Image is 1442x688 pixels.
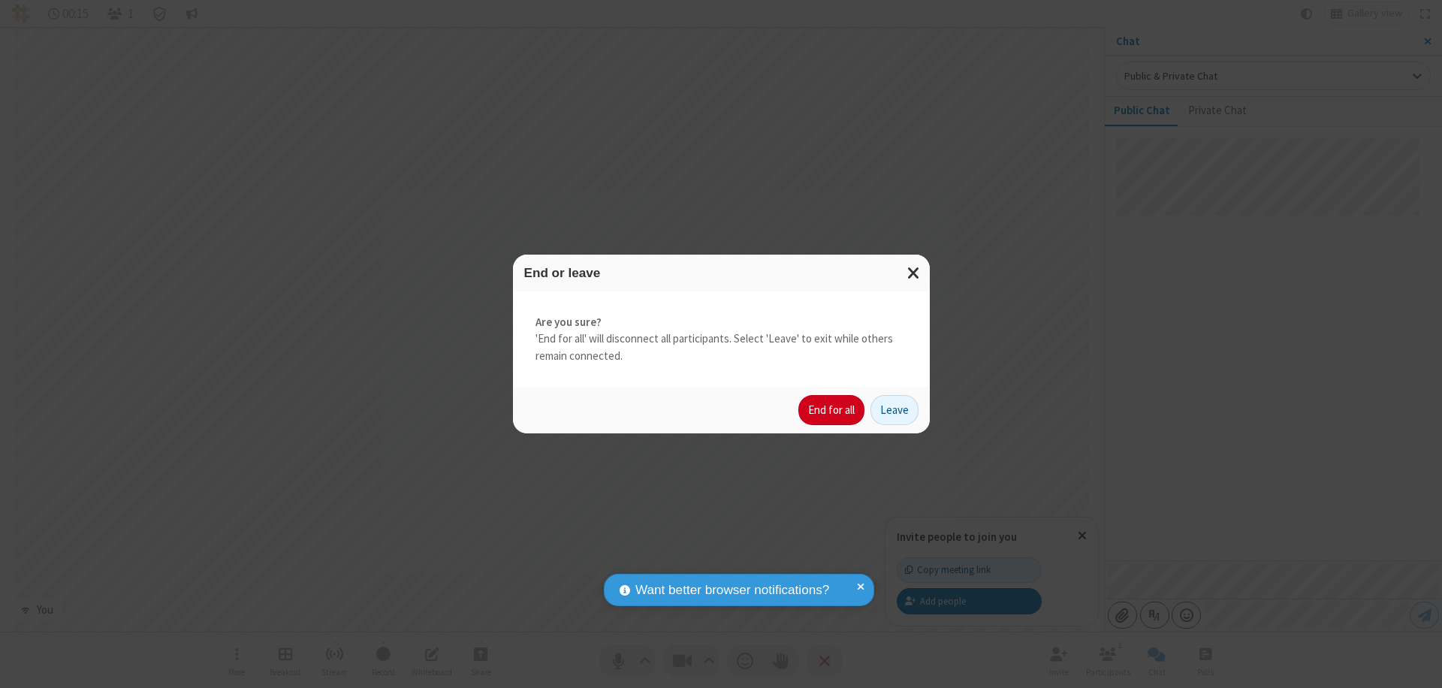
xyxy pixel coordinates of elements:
button: Close modal [898,255,930,291]
span: Want better browser notifications? [635,581,829,600]
button: Leave [870,395,919,425]
strong: Are you sure? [535,314,907,331]
button: End for all [798,395,864,425]
h3: End or leave [524,266,919,280]
div: 'End for all' will disconnect all participants. Select 'Leave' to exit while others remain connec... [513,291,930,388]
